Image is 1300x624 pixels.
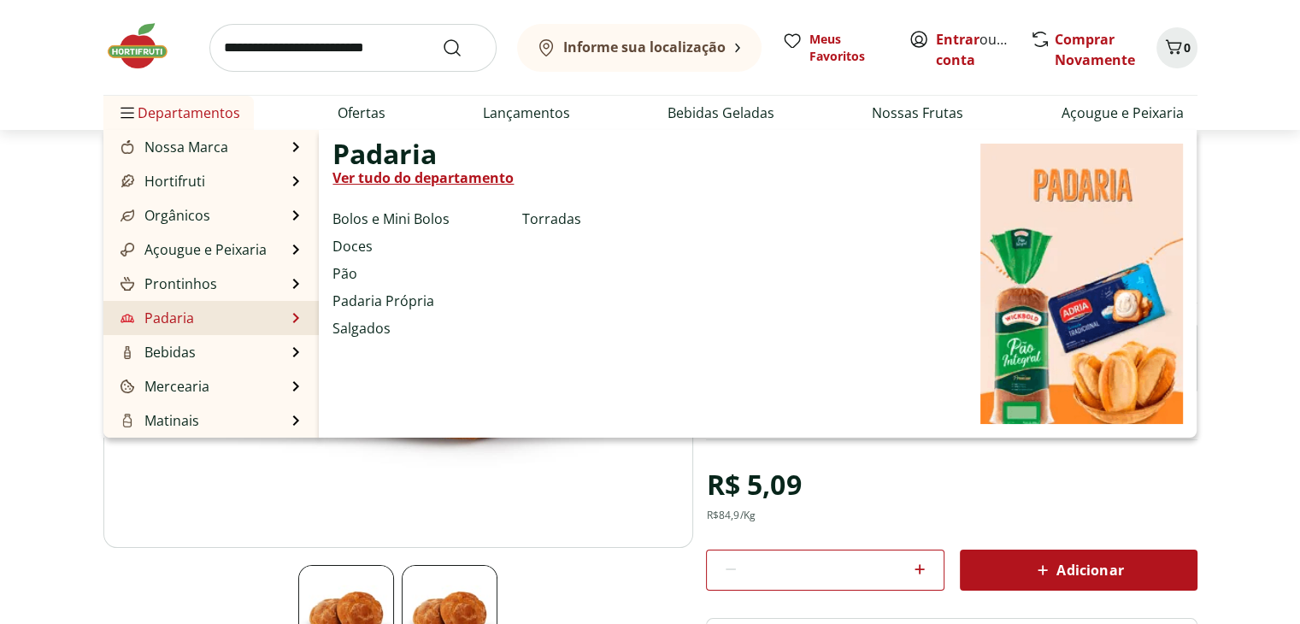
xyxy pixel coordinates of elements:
img: Prontinhos [121,277,134,291]
a: PadariaPadaria [117,308,194,328]
img: Bebidas [121,345,134,359]
b: Informe sua localização [563,38,726,56]
img: Orgânicos [121,209,134,222]
a: Bolos e Mini Bolos [332,209,450,229]
span: ou [936,29,1012,70]
img: Matinais [121,414,134,427]
img: Açougue e Peixaria [121,243,134,256]
img: Hortifruti [103,21,189,72]
button: Adicionar [960,550,1197,591]
span: Adicionar [1032,560,1123,580]
a: Criar conta [936,30,1030,69]
a: Nossa MarcaNossa Marca [117,137,228,157]
a: Doces [332,236,373,256]
span: Departamentos [117,92,240,133]
a: Padaria Própria [332,291,434,311]
button: Informe sua localização [517,24,762,72]
span: Padaria [332,144,437,164]
a: Nossas Frutas [872,103,963,123]
a: MerceariaMercearia [117,376,209,397]
input: search [209,24,497,72]
a: Bebidas Geladas [668,103,774,123]
button: Carrinho [1156,27,1197,68]
a: Açougue e PeixariaAçougue e Peixaria [117,239,267,260]
img: Mercearia [121,380,134,393]
img: Padaria [121,311,134,325]
a: Lançamentos [483,103,570,123]
a: Salgados [332,318,391,338]
div: R$ 5,09 [706,461,801,509]
a: BebidasBebidas [117,342,196,362]
a: Ver tudo do departamento [332,168,514,188]
a: Meus Favoritos [782,31,888,65]
a: OrgânicosOrgânicos [117,205,210,226]
button: Menu [117,92,138,133]
img: Hortifruti [121,174,134,188]
a: MatinaisMatinais [117,410,199,431]
a: HortifrutiHortifruti [117,171,205,191]
img: Padaria [980,144,1183,424]
a: Entrar [936,30,979,49]
div: R$ 84,9 /Kg [706,509,755,522]
a: Torradas [522,209,581,229]
span: 0 [1184,39,1191,56]
img: Nossa Marca [121,140,134,154]
a: Ofertas [338,103,385,123]
span: Meus Favoritos [809,31,888,65]
a: Comprar Novamente [1055,30,1135,69]
a: ProntinhosProntinhos [117,274,217,294]
button: Submit Search [442,38,483,58]
a: Açougue e Peixaria [1061,103,1183,123]
a: Frios, Queijos e LaticíniosFrios, Queijos e Laticínios [117,434,287,475]
a: Pão [332,263,357,284]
